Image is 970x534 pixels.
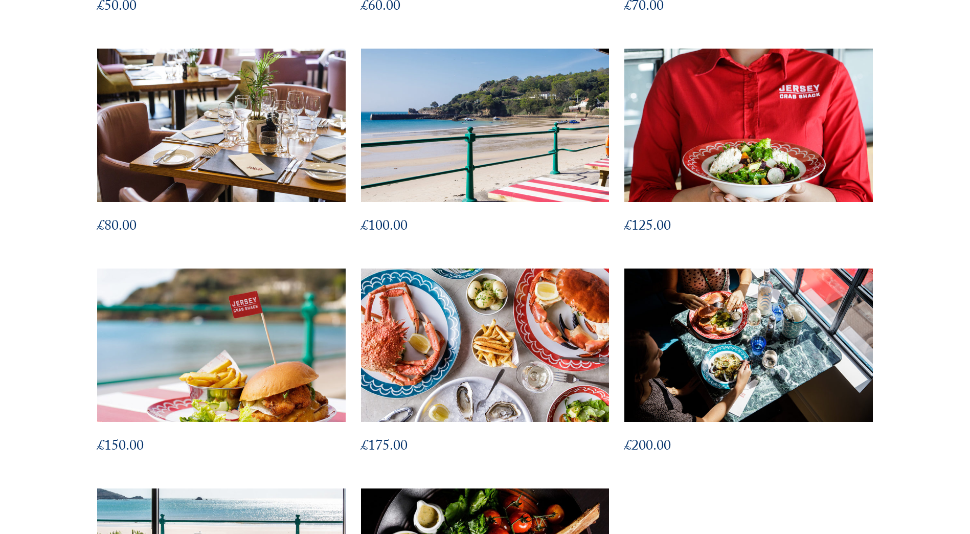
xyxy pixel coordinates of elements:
[97,215,104,240] span: £
[624,215,631,240] span: £
[361,435,368,460] span: £
[97,435,144,460] bdi: 150.00
[361,49,610,269] a: £100.00
[97,269,346,488] a: £150.00
[97,215,137,240] bdi: 80.00
[624,269,873,488] a: £200.00
[97,435,104,460] span: £
[361,215,408,240] bdi: 100.00
[624,49,873,269] a: £125.00
[624,435,671,460] bdi: 200.00
[624,435,631,460] span: £
[624,215,671,240] bdi: 125.00
[97,49,346,269] a: £80.00
[361,215,368,240] span: £
[361,269,610,488] a: £175.00
[361,435,408,460] bdi: 175.00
